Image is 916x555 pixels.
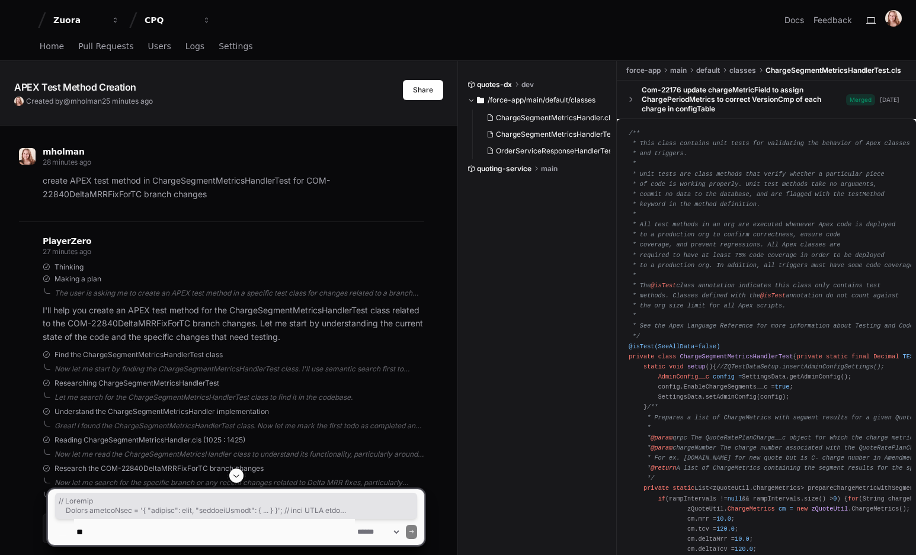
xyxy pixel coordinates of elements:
[729,66,756,75] span: classes
[797,353,822,360] span: private
[813,14,852,26] button: Feedback
[626,66,661,75] span: force-app
[78,33,133,60] a: Pull Requests
[651,464,676,471] span: @return
[885,10,902,27] img: ACg8ocIU-Sb2BxnMcntMXmziFCr-7X-gNNbgA1qH7xs1u4x9U1zCTVyX=s96-c
[219,33,252,60] a: Settings
[651,282,676,289] span: @isTest
[658,353,677,360] span: class
[477,80,512,89] span: quotes-dx
[43,158,91,166] span: 28 minutes ago
[716,363,884,370] span: //ZQTestDataSetup.insertAdminConfigSettings();
[488,95,595,105] span: /force-app/main/default/classes
[880,95,899,104] div: [DATE]
[55,350,223,360] span: Find the ChargeSegmentMetricsHandlerTest class
[482,110,610,126] button: ChargeSegmentMetricsHandler.cls
[521,80,534,89] span: dev
[40,43,64,50] span: Home
[846,94,875,105] span: Merged
[760,292,786,299] span: @isTest
[14,81,136,93] app-text-character-animate: APEX Test Method Creation
[651,444,672,451] span: @param
[878,516,910,548] iframe: Open customer support
[219,43,252,50] span: Settings
[541,164,558,174] span: main
[477,93,484,107] svg: Directory
[55,464,264,473] span: Research the COM-22840DeltaMRRFixForTC branch changes
[651,434,672,441] span: @param
[775,383,790,390] span: true
[14,97,24,106] img: ACg8ocIU-Sb2BxnMcntMXmziFCr-7X-gNNbgA1qH7xs1u4x9U1zCTVyX=s96-c
[53,14,104,26] div: Zuora
[738,373,742,380] span: =
[873,353,899,360] span: Decimal
[43,238,91,245] span: PlayerZero
[43,304,424,344] p: I'll help you create an APEX test method for the ChargeSegmentMetricsHandlerTest class related to...
[102,97,153,105] span: 25 minutes ago
[185,33,204,60] a: Logs
[49,9,124,31] button: Zuora
[43,247,91,256] span: 27 minutes ago
[713,373,735,380] span: config
[670,66,687,75] span: main
[482,143,610,159] button: OrderServiceResponseHandlerTest.cls
[140,9,216,31] button: CPQ
[55,262,84,272] span: Thinking
[496,113,614,123] span: ChargeSegmentMetricsHandler.cls
[403,80,443,100] button: Share
[680,353,793,360] span: ChargeSegmentMetricsHandlerTest
[826,353,848,360] span: static
[687,363,706,370] span: setup
[145,14,196,26] div: CPQ
[148,43,171,50] span: Users
[55,421,424,431] div: Great! I found the ChargeSegmentMetricsHandlerTest class. Now let me mark the first todo as compl...
[40,33,64,60] a: Home
[467,91,608,110] button: /force-app/main/default/classes
[19,148,36,165] img: ACg8ocIU-Sb2BxnMcntMXmziFCr-7X-gNNbgA1qH7xs1u4x9U1zCTVyX=s96-c
[26,97,153,106] span: Created by
[71,97,102,105] span: mholman
[496,146,626,156] span: OrderServiceResponseHandlerTest.cls
[766,66,901,75] span: ChargeSegmentMetricsHandlerTest.cls
[629,353,654,360] span: private
[477,164,531,174] span: quoting-service
[148,33,171,60] a: Users
[658,373,709,380] span: AdminConfig__c
[851,353,870,360] span: final
[669,363,684,370] span: void
[496,130,628,139] span: ChargeSegmentMetricsHandlerTest.cls
[55,364,424,374] div: Now let me start by finding the ChargeSegmentMetricsHandlerTest class. I'll use semantic search f...
[55,288,424,298] div: The user is asking me to create an APEX test method in a specific test class for changes related ...
[482,126,610,143] button: ChargeSegmentMetricsHandlerTest.cls
[78,43,133,50] span: Pull Requests
[629,343,720,350] span: @isTest(SeeAllData=false)
[55,393,424,402] div: Let me search for the ChargeSegmentMetricsHandlerTest class to find it in the codebase.
[706,363,713,370] span: ()
[55,407,269,416] span: Understand the ChargeSegmentMetricsHandler implementation
[696,66,720,75] span: default
[55,274,101,284] span: Making a plan
[55,450,424,459] div: Now let me read the ChargeSegmentMetricsHandler class to understand its functionality, particular...
[55,435,245,445] span: Reading ChargeSegmentMetricsHandler.cls (1025 : 1425)
[784,14,804,26] a: Docs
[43,147,85,156] span: mholman
[55,378,219,388] span: Researching ChargeSegmentMetricsHandlerTest
[185,43,204,50] span: Logs
[643,363,665,370] span: static
[59,496,414,515] span: // Loremip Dolors ametcoNsec = '{ "adipisc": elit, "seddoeiUsmodt": { ... } }'; // inci UTLA etdo...
[642,85,846,114] div: Com-22176 update chargeMetricField to assign ChargePeriodMetrics to correct VersionCmp of each ch...
[63,97,71,105] span: @
[43,174,424,201] p: create APEX test method in ChargeSegmentMetricsHandlerTest for COM-22840DeltaMRRFixForTC branch c...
